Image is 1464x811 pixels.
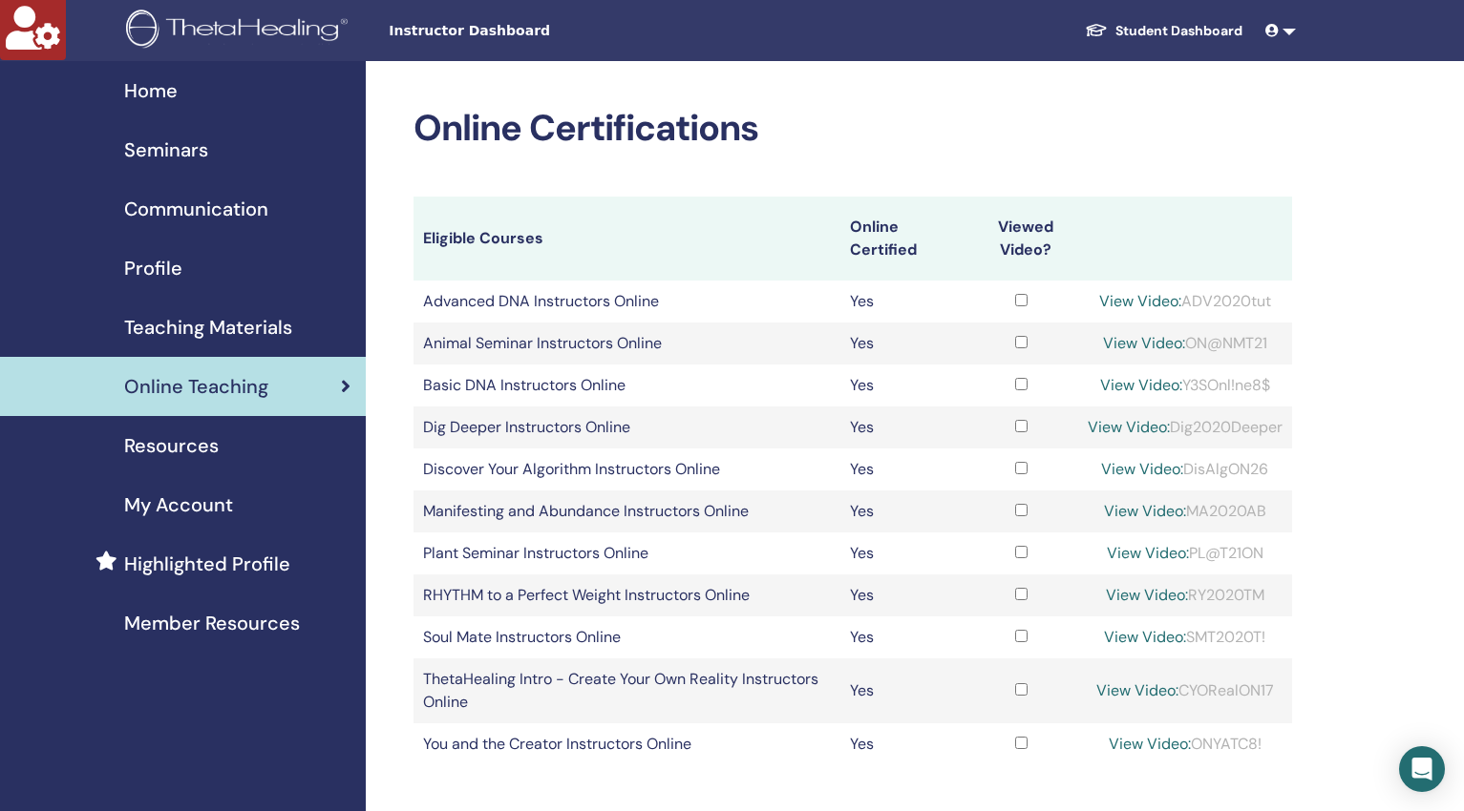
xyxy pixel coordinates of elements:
td: You and the Creator Instructors Online [414,723,840,765]
a: View Video: [1099,291,1181,311]
td: Yes [840,658,964,723]
div: ONYATC8! [1088,733,1283,756]
span: Online Teaching [124,372,268,401]
div: Open Intercom Messenger [1399,746,1445,792]
th: Viewed Video? [964,197,1078,281]
a: View Video: [1103,333,1185,353]
div: Dig2020Deeper [1088,416,1283,439]
span: Seminars [124,135,208,164]
td: Yes [840,406,964,448]
span: Communication [124,195,268,223]
div: ON@NMT21 [1088,332,1283,355]
a: View Video: [1104,501,1186,521]
th: Online Certified [840,197,964,281]
span: Profile [124,254,182,282]
span: Teaching Materials [124,313,292,342]
td: Yes [840,281,964,322]
td: Manifesting and Abundance Instructors Online [414,490,840,532]
div: MA2020AB [1088,500,1283,523]
div: CYORealON17 [1088,679,1283,702]
td: Yes [840,322,964,364]
td: Animal Seminar Instructors Online [414,322,840,364]
td: Discover Your Algorithm Instructors Online [414,448,840,490]
td: Yes [840,532,964,574]
span: Instructor Dashboard [389,21,675,41]
img: logo.png [126,10,354,52]
td: ThetaHealing Intro - Create Your Own Reality Instructors Online [414,658,840,723]
th: Eligible Courses [414,197,840,281]
a: View Video: [1104,627,1186,647]
h2: Online Certifications [414,107,1292,151]
td: Soul Mate Instructors Online [414,616,840,658]
td: Yes [840,364,964,406]
span: Home [124,76,178,105]
a: View Video: [1096,680,1178,700]
td: Yes [840,616,964,658]
div: Y3SOnl!ne8$ [1088,374,1283,397]
a: View Video: [1106,585,1188,605]
a: View Video: [1088,417,1170,437]
div: RY2020TM [1088,584,1283,607]
div: SMT2020T! [1088,626,1283,649]
td: Basic DNA Instructors Online [414,364,840,406]
div: ADV2020tut [1088,290,1283,313]
td: Advanced DNA Instructors Online [414,281,840,322]
img: graduation-cap-white.svg [1085,22,1108,38]
td: Dig Deeper Instructors Online [414,406,840,448]
div: DisAlgON26 [1088,458,1283,481]
td: Yes [840,490,964,532]
a: View Video: [1101,459,1183,479]
div: PL@T21ON [1088,542,1283,565]
td: Yes [840,723,964,765]
span: Resources [124,431,219,460]
span: Member Resources [124,609,300,637]
span: My Account [124,490,233,519]
span: Highlighted Profile [124,550,290,578]
td: Plant Seminar Instructors Online [414,532,840,574]
a: View Video: [1107,543,1189,563]
td: Yes [840,574,964,616]
a: View Video: [1100,375,1182,395]
a: View Video: [1109,734,1191,754]
td: RHYTHM to a Perfect Weight Instructors Online [414,574,840,616]
td: Yes [840,448,964,490]
a: Student Dashboard [1070,13,1258,49]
